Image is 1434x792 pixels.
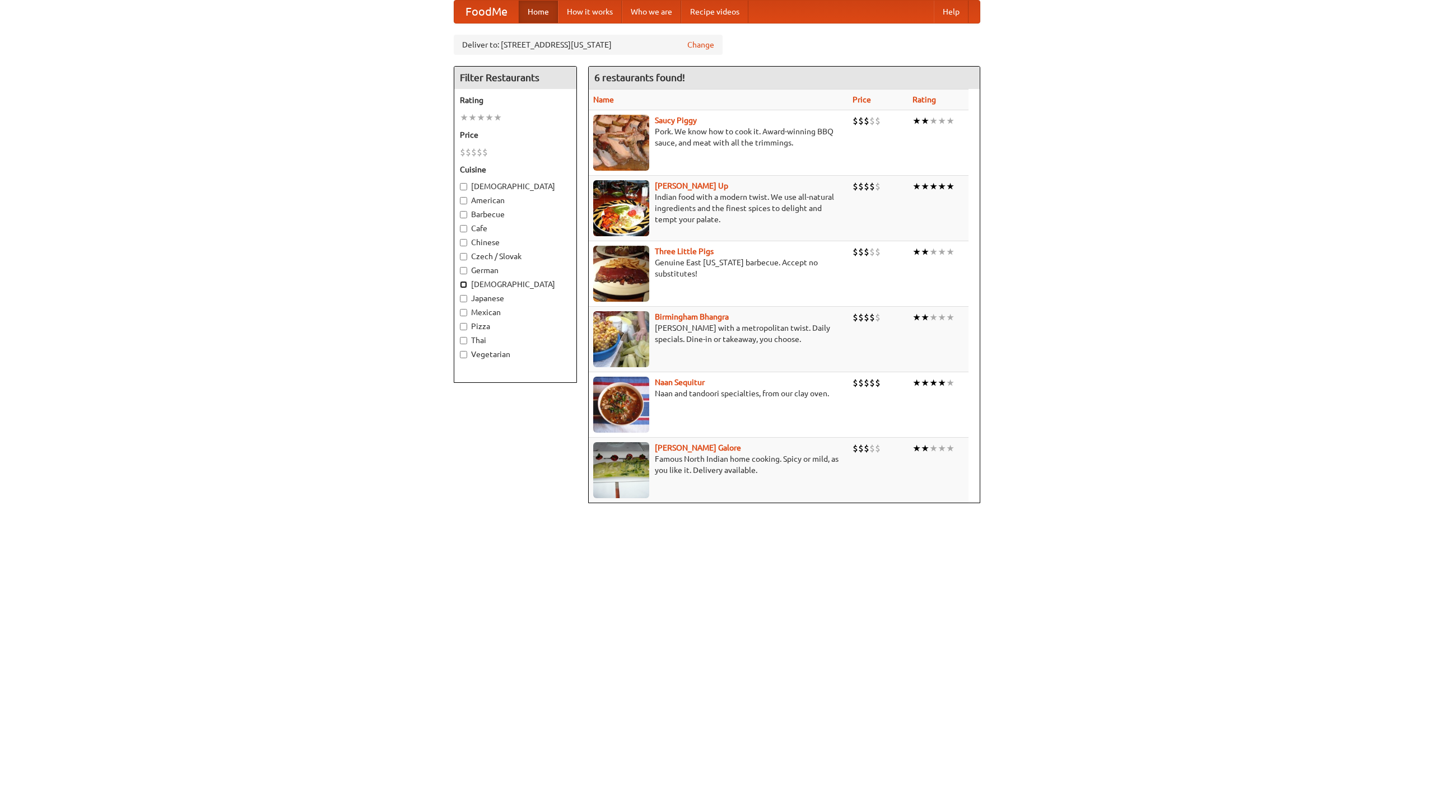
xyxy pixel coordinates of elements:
[875,180,881,193] li: $
[593,377,649,433] img: naansequitur.jpg
[460,195,571,206] label: American
[869,180,875,193] li: $
[912,442,921,454] li: ★
[460,111,468,124] li: ★
[477,111,485,124] li: ★
[468,111,477,124] li: ★
[460,307,571,318] label: Mexican
[869,377,875,389] li: $
[460,293,571,304] label: Japanese
[946,377,955,389] li: ★
[869,442,875,454] li: $
[482,146,488,158] li: $
[465,146,471,158] li: $
[655,116,697,125] a: Saucy Piggy
[460,267,467,274] input: German
[593,388,844,399] p: Naan and tandoori specialties, from our clay oven.
[460,335,571,346] label: Thai
[864,442,869,454] li: $
[853,311,858,324] li: $
[485,111,493,124] li: ★
[853,180,858,193] li: $
[912,95,936,104] a: Rating
[471,146,477,158] li: $
[869,115,875,127] li: $
[921,115,929,127] li: ★
[519,1,558,23] a: Home
[594,72,685,83] ng-pluralize: 6 restaurants found!
[460,337,467,344] input: Thai
[938,115,946,127] li: ★
[493,111,502,124] li: ★
[460,129,571,140] h5: Price
[929,180,938,193] li: ★
[460,225,467,232] input: Cafe
[655,443,741,452] a: [PERSON_NAME] Galore
[921,377,929,389] li: ★
[477,146,482,158] li: $
[681,1,748,23] a: Recipe videos
[912,115,921,127] li: ★
[460,183,467,190] input: [DEMOGRAPHIC_DATA]
[460,265,571,276] label: German
[864,311,869,324] li: $
[655,247,714,256] a: Three Little Pigs
[912,180,921,193] li: ★
[875,377,881,389] li: $
[929,442,938,454] li: ★
[875,246,881,258] li: $
[938,311,946,324] li: ★
[460,295,467,302] input: Japanese
[655,181,728,190] a: [PERSON_NAME] Up
[460,146,465,158] li: $
[460,349,571,360] label: Vegetarian
[946,180,955,193] li: ★
[593,115,649,171] img: saucy.jpg
[875,442,881,454] li: $
[593,322,844,345] p: [PERSON_NAME] with a metropolitan twist. Daily specials. Dine-in or takeaway, you choose.
[853,377,858,389] li: $
[593,453,844,476] p: Famous North Indian home cooking. Spicy or mild, as you like it. Delivery available.
[593,311,649,367] img: bhangra.jpg
[853,95,871,104] a: Price
[460,279,571,290] label: [DEMOGRAPHIC_DATA]
[858,442,864,454] li: $
[460,181,571,192] label: [DEMOGRAPHIC_DATA]
[558,1,622,23] a: How it works
[864,246,869,258] li: $
[655,312,729,321] a: Birmingham Bhangra
[938,180,946,193] li: ★
[460,309,467,316] input: Mexican
[460,164,571,175] h5: Cuisine
[460,237,571,248] label: Chinese
[929,115,938,127] li: ★
[929,311,938,324] li: ★
[853,442,858,454] li: $
[593,191,844,225] p: Indian food with a modern twist. We use all-natural ingredients and the finest spices to delight ...
[912,246,921,258] li: ★
[929,246,938,258] li: ★
[921,180,929,193] li: ★
[869,246,875,258] li: $
[858,246,864,258] li: $
[946,246,955,258] li: ★
[938,442,946,454] li: ★
[946,115,955,127] li: ★
[946,311,955,324] li: ★
[593,180,649,236] img: curryup.jpg
[460,253,467,260] input: Czech / Slovak
[929,377,938,389] li: ★
[593,442,649,498] img: currygalore.jpg
[946,442,955,454] li: ★
[864,180,869,193] li: $
[938,246,946,258] li: ★
[864,377,869,389] li: $
[460,351,467,358] input: Vegetarian
[593,257,844,279] p: Genuine East [US_STATE] barbecue. Accept no substitutes!
[460,281,467,288] input: [DEMOGRAPHIC_DATA]
[912,311,921,324] li: ★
